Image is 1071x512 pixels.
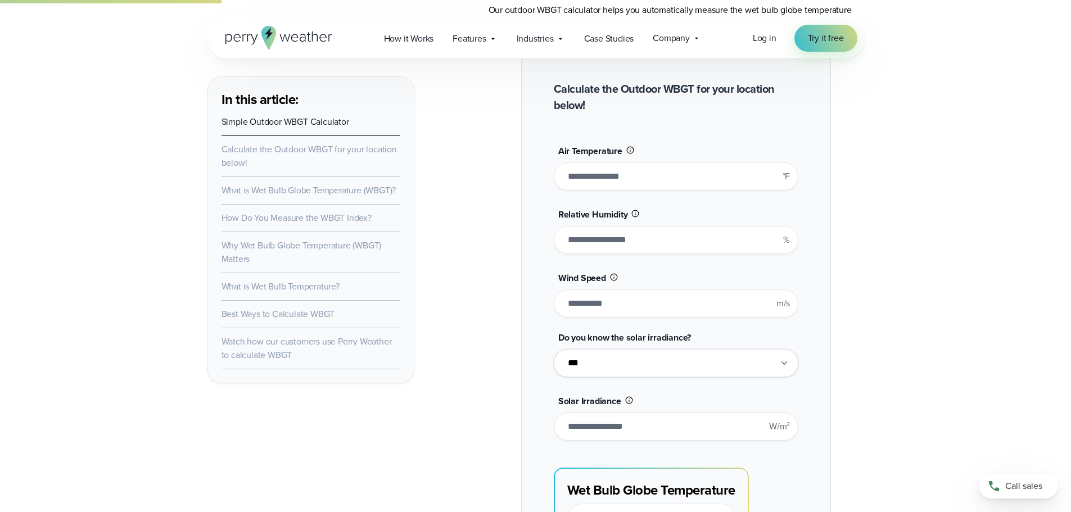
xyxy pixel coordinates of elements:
a: Log in [753,31,776,45]
span: Wind Speed [558,271,606,284]
a: What is Wet Bulb Temperature? [222,280,340,293]
a: Watch how our customers use Perry Weather to calculate WBGT [222,335,392,361]
h2: Calculate the Outdoor WBGT for your location below! [554,81,798,114]
a: How it Works [374,27,444,50]
span: Case Studies [584,32,634,46]
a: Case Studies [575,27,644,50]
span: Features [453,32,486,46]
a: Try it free [794,25,857,52]
span: Relative Humidity [558,208,628,221]
a: How Do You Measure the WBGT Index? [222,211,372,224]
a: Call sales [979,474,1058,499]
span: Industries [517,32,554,46]
span: Do you know the solar irradiance? [558,331,691,344]
h3: In this article: [222,90,400,108]
span: Air Temperature [558,144,622,157]
a: Simple Outdoor WBGT Calculator [222,115,349,128]
span: Try it free [808,31,844,45]
span: Call sales [1005,479,1042,493]
span: Company [653,31,690,45]
a: Best Ways to Calculate WBGT [222,307,335,320]
span: Solar Irradiance [558,395,621,407]
p: Our outdoor WBGT calculator helps you automatically measure the wet bulb globe temperature quickl... [489,3,864,30]
span: Log in [753,31,776,44]
span: How it Works [384,32,434,46]
a: What is Wet Bulb Globe Temperature (WBGT)? [222,184,396,197]
a: Why Wet Bulb Globe Temperature (WBGT) Matters [222,239,382,265]
a: Calculate the Outdoor WBGT for your location below! [222,143,397,169]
